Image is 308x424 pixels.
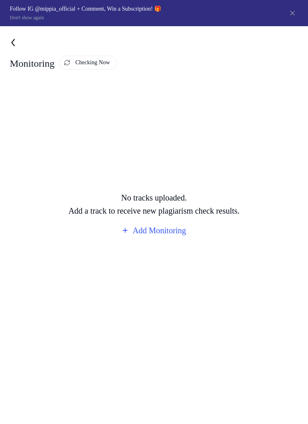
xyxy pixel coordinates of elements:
[119,224,188,237] button: Add Monitoring
[10,5,173,13] h1: Follow IG @mippia_official + Comment, Win a Subscription! 🎁
[10,56,124,71] div: Monitoring
[130,224,189,237] div: Add Monitoring
[10,14,51,21] button: Don't show again
[57,191,251,217] div: No tracks uploaded. Add a track to receive new plagiarism check results.
[64,56,124,70] button: Checking Now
